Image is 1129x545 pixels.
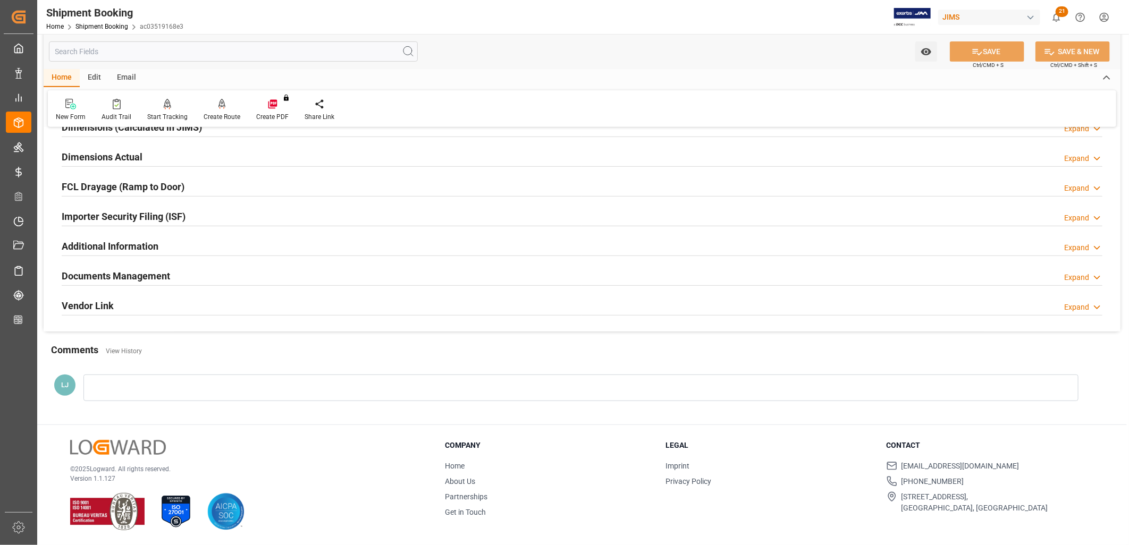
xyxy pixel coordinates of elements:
div: JIMS [938,10,1040,25]
button: show 21 new notifications [1044,5,1068,29]
h2: Dimensions Actual [62,150,142,164]
div: Expand [1064,123,1089,134]
div: Expand [1064,153,1089,164]
a: Home [46,23,64,30]
h2: Dimensions (Calculated in JIMS) [62,120,202,134]
div: Create Route [204,112,240,122]
a: Home [445,462,465,470]
h2: Additional Information [62,239,158,253]
h3: Contact [887,440,1094,451]
div: Audit Trail [102,112,131,122]
div: Share Link [305,112,334,122]
h2: Comments [51,343,98,357]
div: Start Tracking [147,112,188,122]
div: New Form [56,112,86,122]
img: AICPA SOC [207,493,245,530]
img: ISO 9001 & ISO 14001 Certification [70,493,145,530]
img: Exertis%20JAM%20-%20Email%20Logo.jpg_1722504956.jpg [894,8,931,27]
p: © 2025 Logward. All rights reserved. [70,464,418,474]
img: Logward Logo [70,440,166,455]
h3: Company [445,440,652,451]
a: Privacy Policy [665,477,711,486]
span: [STREET_ADDRESS], [GEOGRAPHIC_DATA], [GEOGRAPHIC_DATA] [901,491,1048,514]
a: Get in Touch [445,508,486,516]
span: Ctrl/CMD + Shift + S [1050,61,1097,69]
a: Imprint [665,462,689,470]
span: [PHONE_NUMBER] [901,476,964,487]
h3: Legal [665,440,873,451]
span: 21 [1056,6,1068,17]
div: Expand [1064,242,1089,253]
button: Help Center [1068,5,1092,29]
div: Expand [1064,212,1089,224]
div: Email [109,69,144,87]
div: Expand [1064,302,1089,313]
button: SAVE & NEW [1035,41,1110,62]
p: Version 1.1.127 [70,474,418,483]
div: Home [44,69,80,87]
a: Partnerships [445,492,487,501]
a: About Us [445,477,475,486]
h2: Vendor Link [62,299,114,313]
div: Expand [1064,183,1089,194]
button: JIMS [938,7,1044,27]
span: LJ [61,381,69,389]
h2: FCL Drayage (Ramp to Door) [62,180,184,194]
button: SAVE [950,41,1024,62]
input: Search Fields [49,41,418,62]
div: Expand [1064,272,1089,283]
div: Edit [80,69,109,87]
div: Shipment Booking [46,5,183,21]
img: ISO 27001 Certification [157,493,195,530]
button: open menu [915,41,937,62]
span: [EMAIL_ADDRESS][DOMAIN_NAME] [901,461,1020,472]
span: Ctrl/CMD + S [973,61,1004,69]
h2: Documents Management [62,269,170,283]
h2: Importer Security Filing (ISF) [62,209,186,224]
a: View History [106,347,142,355]
a: Shipment Booking [75,23,128,30]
